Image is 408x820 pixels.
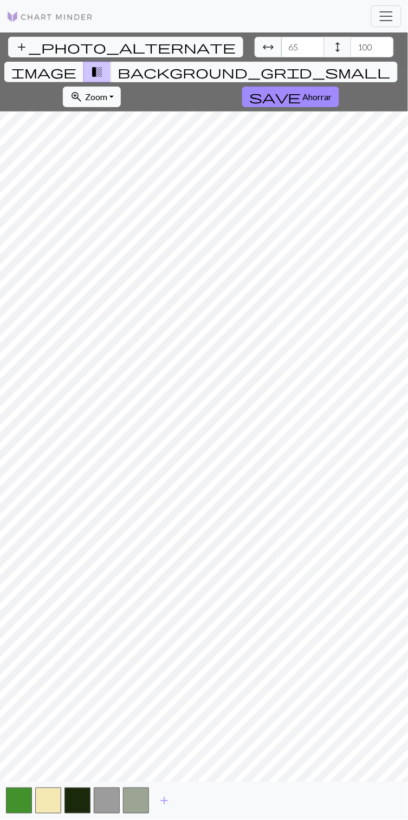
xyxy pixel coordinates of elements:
button: Zoom [63,87,121,107]
span: image [11,64,76,80]
button: Añadir color [151,791,178,811]
font: Zoom [85,91,107,102]
span: zoom_in [70,89,83,104]
span: height [331,40,344,55]
span: add [158,793,171,809]
span: add_photo_alternate [15,40,236,55]
button: Cambiar navegación [371,5,401,27]
span: transition_fade [90,64,103,80]
font: Ahorrar [303,91,332,102]
img: Logo [7,10,93,23]
button: Ahorrar [242,87,339,107]
span: save [249,89,301,104]
span: arrow_range [262,40,275,55]
span: background_grid_small [118,64,391,80]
